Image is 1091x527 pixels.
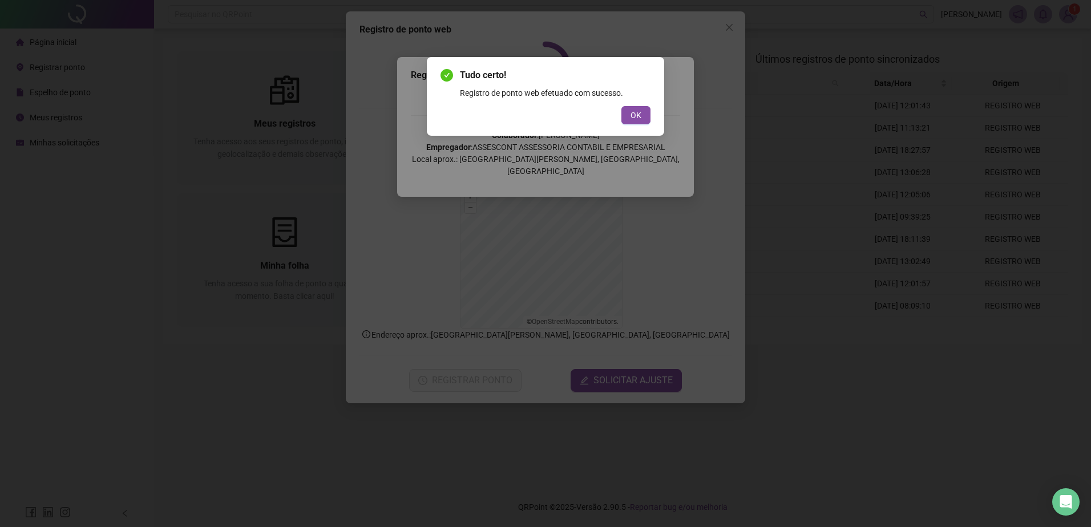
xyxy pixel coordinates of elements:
[631,109,641,121] span: OK
[441,69,453,82] span: check-circle
[460,68,650,82] span: Tudo certo!
[621,106,650,124] button: OK
[1052,488,1080,516] div: Open Intercom Messenger
[460,87,650,99] div: Registro de ponto web efetuado com sucesso.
